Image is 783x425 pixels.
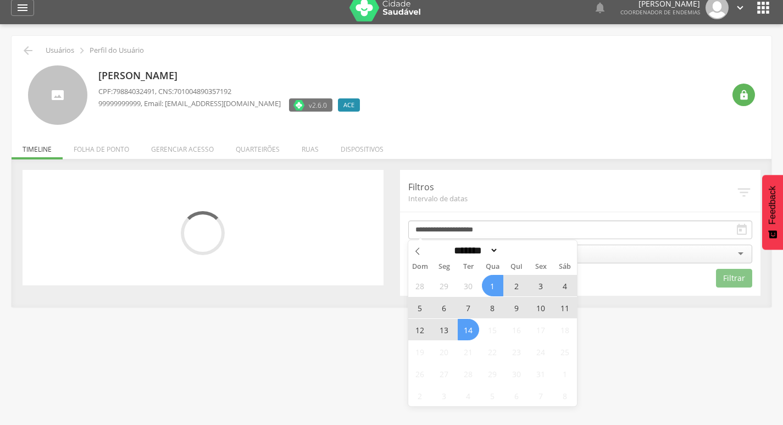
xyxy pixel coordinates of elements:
span: Novembro 6, 2025 [506,385,527,406]
i:  [735,223,748,236]
span: Setembro 29, 2025 [434,275,455,296]
span: Novembro 3, 2025 [434,385,455,406]
p: Usuários [46,46,74,55]
span: Outubro 2, 2025 [506,275,527,296]
span: Outubro 5, 2025 [409,297,431,318]
input: Year [498,245,535,256]
span: Dom [408,263,432,271]
i:  [76,45,88,57]
li: Gerenciar acesso [140,134,225,159]
span: Outubro 30, 2025 [506,363,527,384]
i:  [736,184,752,201]
span: Novembro 8, 2025 [554,385,576,406]
li: Folha de ponto [63,134,140,159]
span: Outubro 24, 2025 [530,341,552,362]
li: Dispositivos [330,134,395,159]
li: Ruas [291,134,330,159]
span: Sáb [553,263,577,271]
span: Outubro 23, 2025 [506,341,527,362]
span: Outubro 16, 2025 [506,319,527,340]
span: Outubro 7, 2025 [458,297,479,318]
span: Outubro 3, 2025 [530,275,552,296]
i:  [593,1,607,14]
span: Outubro 13, 2025 [434,319,455,340]
span: Outubro 8, 2025 [482,297,503,318]
span: Setembro 28, 2025 [409,275,431,296]
span: Outubro 10, 2025 [530,297,552,318]
span: Outubro 20, 2025 [434,341,455,362]
span: Novembro 5, 2025 [482,385,503,406]
span: Outubro 6, 2025 [434,297,455,318]
span: Outubro 9, 2025 [506,297,527,318]
span: Ter [456,263,480,271]
span: Outubro 31, 2025 [530,363,552,384]
span: Outubro 4, 2025 [554,275,576,296]
p: Filtros [408,181,736,194]
i:  [21,44,35,57]
span: Outubro 14, 2025 [458,319,479,340]
span: Outubro 18, 2025 [554,319,576,340]
span: Outubro 28, 2025 [458,363,479,384]
button: Filtrar [716,269,752,288]
span: Outubro 19, 2025 [409,341,431,362]
span: Setembro 30, 2025 [458,275,479,296]
span: v2.6.0 [309,100,327,111]
li: Quarteirões [225,134,291,159]
span: Outubro 22, 2025 [482,341,503,362]
span: Outubro 12, 2025 [409,319,431,340]
span: Sex [529,263,553,271]
span: Intervalo de datas [408,194,736,203]
p: [PERSON_NAME] [98,69,365,83]
span: 701004890357192 [174,86,231,96]
span: Qua [480,263,504,271]
i:  [734,2,746,14]
i:  [738,90,749,101]
span: Coordenador de Endemias [620,8,700,16]
span: 79884032491 [113,86,155,96]
span: Seg [432,263,456,271]
span: 99999999999 [98,98,141,108]
span: ACE [343,101,354,109]
span: Outubro 29, 2025 [482,363,503,384]
span: Novembro 2, 2025 [409,385,431,406]
p: Perfil do Usuário [90,46,144,55]
span: Outubro 17, 2025 [530,319,552,340]
span: Outubro 27, 2025 [434,363,455,384]
span: Novembro 4, 2025 [458,385,479,406]
button: Feedback - Mostrar pesquisa [762,175,783,250]
select: Month [451,245,499,256]
p: , Email: [EMAIL_ADDRESS][DOMAIN_NAME] [98,98,281,109]
span: Novembro 7, 2025 [530,385,552,406]
span: Outubro 15, 2025 [482,319,503,340]
span: Outubro 25, 2025 [554,341,576,362]
i:  [16,1,29,14]
p: CPF: , CNS: [98,86,365,97]
span: Outubro 21, 2025 [458,341,479,362]
span: Outubro 26, 2025 [409,363,431,384]
span: Qui [504,263,529,271]
span: Novembro 1, 2025 [554,363,576,384]
span: Feedback [768,186,778,224]
span: Outubro 11, 2025 [554,297,576,318]
span: Outubro 1, 2025 [482,275,503,296]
